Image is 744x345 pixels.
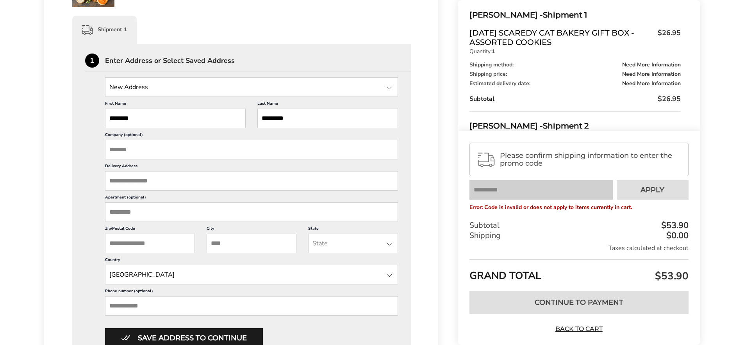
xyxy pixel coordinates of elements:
div: Shipment 1 [72,16,137,44]
div: Subtotal [469,94,680,104]
label: Phone number (optional) [105,288,398,296]
span: Need More Information [622,72,681,77]
button: Apply [617,180,689,200]
div: GRAND TOTAL [469,259,688,285]
div: Shipment 2 [469,120,680,132]
a: [DATE] Scaredy Cat Bakery Gift Box - Assorted Cookies$26.95 [469,28,680,47]
label: Apartment (optional) [105,195,398,202]
span: [PERSON_NAME] - [469,10,543,20]
div: $53.90 [659,221,689,230]
p: Error: Code is invalid or does not apply to items currently in cart. [469,204,688,211]
input: City [207,234,296,253]
input: State [105,265,398,284]
label: Company (optional) [105,132,398,140]
input: State [105,77,398,97]
input: Delivery Address [105,171,398,191]
label: State [308,226,398,234]
input: First Name [105,109,246,128]
span: Apply [641,186,664,193]
p: Quantity: [469,49,680,54]
div: Enter Address or Select Saved Address [105,57,411,64]
span: $26.95 [654,28,681,45]
div: 1 [85,54,99,68]
div: Shipping method: [469,62,680,68]
span: Please confirm shipping information to enter the promo code [500,152,681,167]
span: [PERSON_NAME] - [469,121,543,130]
span: $26.95 [658,94,681,104]
input: ZIP [105,234,195,253]
div: Estimated delivery date: [469,81,680,86]
button: Continue to Payment [469,291,688,314]
label: Last Name [257,101,398,109]
input: State [308,234,398,253]
label: Delivery Address [105,163,398,171]
input: Company [105,140,398,159]
div: Subtotal [469,220,688,231]
span: Need More Information [622,81,681,86]
div: Shipping [469,231,688,241]
div: Shipment 1 [469,9,680,21]
strong: 1 [492,48,495,55]
label: First Name [105,101,246,109]
span: $53.90 [653,269,689,283]
input: Last Name [257,109,398,128]
span: [DATE] Scaredy Cat Bakery Gift Box - Assorted Cookies [469,28,653,47]
label: City [207,226,296,234]
label: Country [105,257,398,265]
label: Zip/Postal Code [105,226,195,234]
span: Need More Information [622,62,681,68]
div: $0.00 [664,231,689,240]
div: Taxes calculated at checkout [469,244,688,252]
input: Apartment [105,202,398,222]
div: Shipping price: [469,72,680,77]
a: Back to Cart [551,325,606,333]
